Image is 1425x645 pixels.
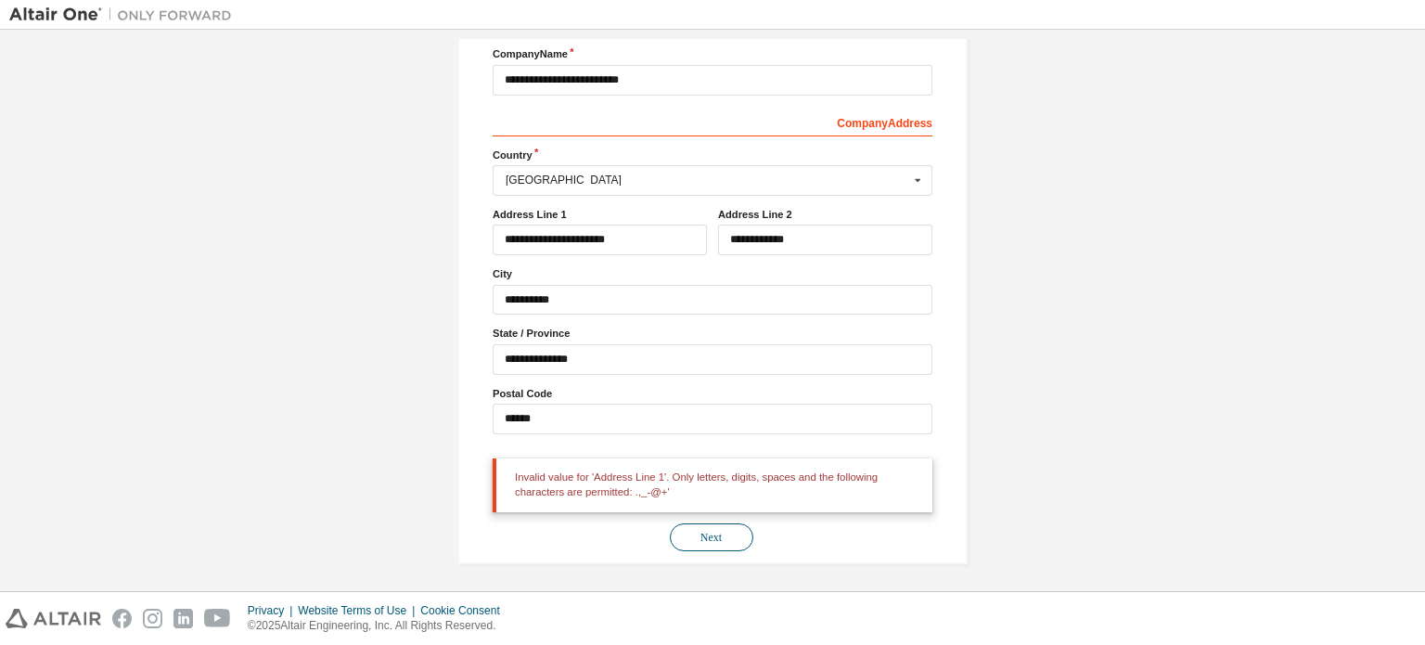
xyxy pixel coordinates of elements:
div: Company Address [493,107,932,136]
img: youtube.svg [204,609,231,628]
label: Address Line 2 [718,207,932,222]
label: Country [493,148,932,162]
img: instagram.svg [143,609,162,628]
p: © 2025 Altair Engineering, Inc. All Rights Reserved. [248,618,511,634]
label: City [493,266,932,281]
label: State / Province [493,326,932,341]
label: Postal Code [493,386,932,401]
div: Privacy [248,603,298,618]
label: Company Name [493,46,932,61]
img: facebook.svg [112,609,132,628]
img: linkedin.svg [173,609,193,628]
div: [GEOGRAPHIC_DATA] [506,174,909,186]
button: Next [670,523,753,551]
img: altair_logo.svg [6,609,101,628]
div: Invalid value for 'Address Line 1'. Only letters, digits, spaces and the following characters are... [493,458,932,513]
div: Cookie Consent [420,603,510,618]
img: Altair One [9,6,241,24]
label: Address Line 1 [493,207,707,222]
div: Website Terms of Use [298,603,420,618]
